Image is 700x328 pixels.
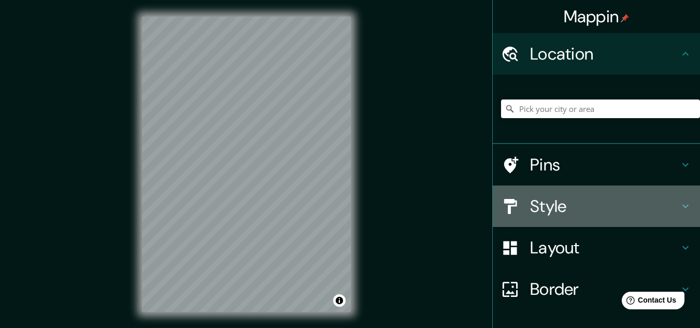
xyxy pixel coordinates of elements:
canvas: Map [142,17,351,312]
h4: Style [530,196,679,217]
button: Toggle attribution [333,294,346,307]
div: Style [493,186,700,227]
h4: Pins [530,154,679,175]
h4: Location [530,44,679,64]
div: Pins [493,144,700,186]
input: Pick your city or area [501,99,700,118]
h4: Mappin [564,6,630,27]
iframe: Help widget launcher [608,288,689,317]
h4: Border [530,279,679,300]
div: Layout [493,227,700,268]
h4: Layout [530,237,679,258]
img: pin-icon.png [621,14,629,22]
div: Location [493,33,700,75]
div: Border [493,268,700,310]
